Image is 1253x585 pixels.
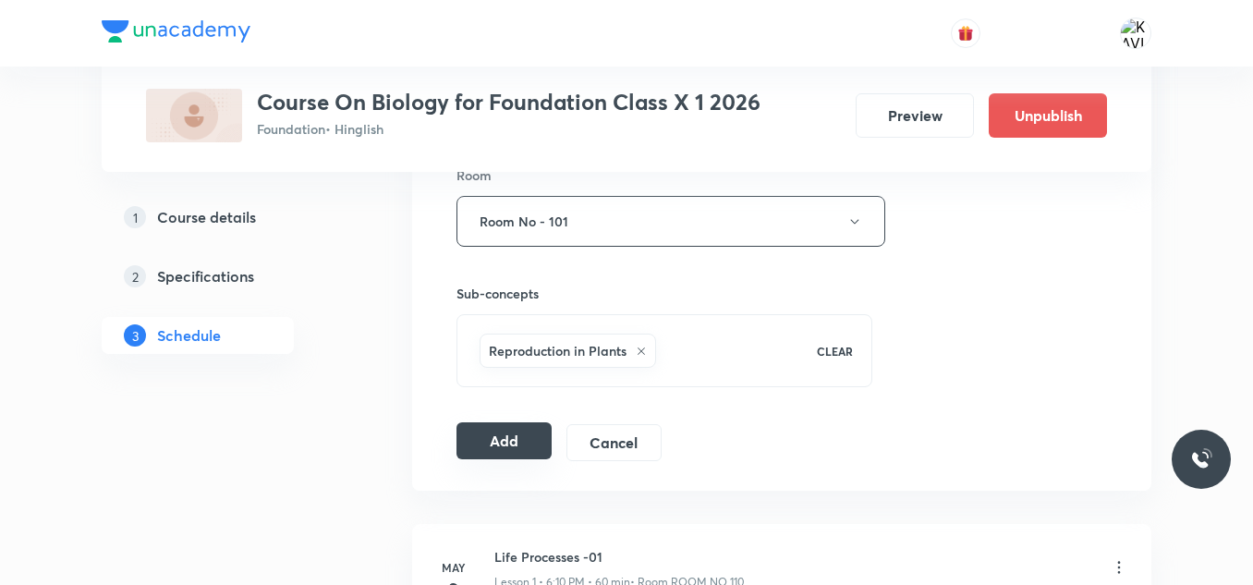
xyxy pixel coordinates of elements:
[989,93,1107,138] button: Unpublish
[456,422,552,459] button: Add
[957,25,974,42] img: avatar
[494,547,744,567] h6: Life Processes -01
[157,324,221,347] h5: Schedule
[257,89,760,116] h3: Course On Biology for Foundation Class X 1 2026
[951,18,980,48] button: avatar
[456,196,885,247] button: Room No - 101
[566,424,662,461] button: Cancel
[489,341,626,360] h6: Reproduction in Plants
[817,343,853,360] p: CLEAR
[456,165,492,185] h6: Room
[102,199,353,236] a: 1Course details
[1120,18,1151,49] img: KAVITA YADAV
[102,258,353,295] a: 2Specifications
[856,93,974,138] button: Preview
[1190,448,1212,470] img: ttu
[435,559,472,576] h6: May
[157,206,256,228] h5: Course details
[456,284,872,303] h6: Sub-concepts
[102,20,250,47] a: Company Logo
[146,89,242,142] img: 06BAE2A9-187A-42A4-9A9B-ADB346BCBE99_plus.png
[102,20,250,43] img: Company Logo
[124,324,146,347] p: 3
[124,206,146,228] p: 1
[124,265,146,287] p: 2
[257,119,760,139] p: Foundation • Hinglish
[157,265,254,287] h5: Specifications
